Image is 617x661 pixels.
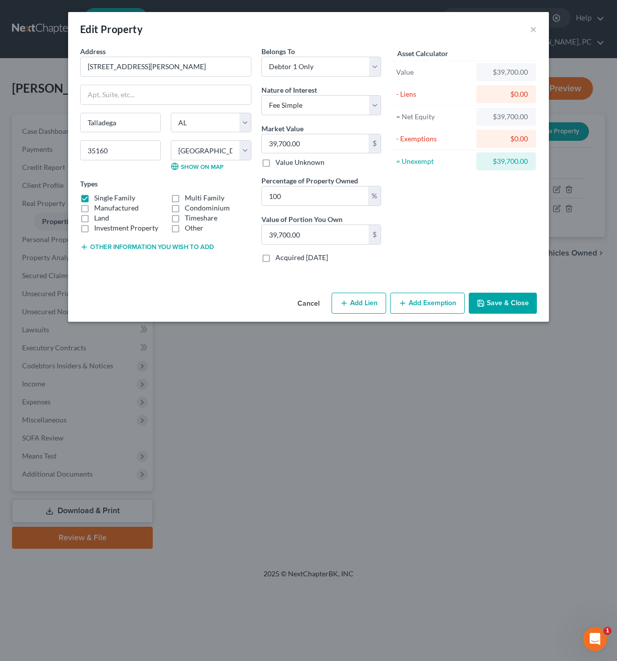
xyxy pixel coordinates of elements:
[80,178,98,189] label: Types
[261,123,303,134] label: Market Value
[530,23,537,35] button: ×
[289,294,328,314] button: Cancel
[396,156,472,166] div: = Unexempt
[603,627,611,635] span: 1
[390,293,465,314] button: Add Exemption
[80,47,106,56] span: Address
[261,47,295,56] span: Belongs To
[396,134,472,144] div: - Exemptions
[484,89,528,99] div: $0.00
[94,223,158,233] label: Investment Property
[583,627,607,651] iframe: Intercom live chat
[185,203,230,213] label: Condominium
[396,67,472,77] div: Value
[484,134,528,144] div: $0.00
[81,85,251,104] input: Apt, Suite, etc...
[368,186,381,205] div: %
[484,112,528,122] div: $39,700.00
[171,162,223,170] a: Show on Map
[80,22,143,36] div: Edit Property
[262,134,369,153] input: 0.00
[484,156,528,166] div: $39,700.00
[261,85,317,95] label: Nature of Interest
[369,225,381,244] div: $
[332,293,386,314] button: Add Lien
[262,225,369,244] input: 0.00
[94,213,109,223] label: Land
[80,243,214,251] button: Other information you wish to add
[275,253,328,263] label: Acquired [DATE]
[94,193,135,203] label: Single Family
[94,203,139,213] label: Manufactured
[469,293,537,314] button: Save & Close
[484,67,528,77] div: $39,700.00
[275,157,325,167] label: Value Unknown
[185,223,203,233] label: Other
[185,193,224,203] label: Multi Family
[369,134,381,153] div: $
[185,213,217,223] label: Timeshare
[81,113,160,132] input: Enter city...
[261,175,358,186] label: Percentage of Property Owned
[81,57,251,76] input: Enter address...
[80,140,161,160] input: Enter zip...
[261,214,343,225] label: Value of Portion You Own
[396,112,472,122] div: = Net Equity
[397,48,448,59] label: Asset Calculator
[262,186,368,205] input: 0.00
[396,89,472,99] div: - Liens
